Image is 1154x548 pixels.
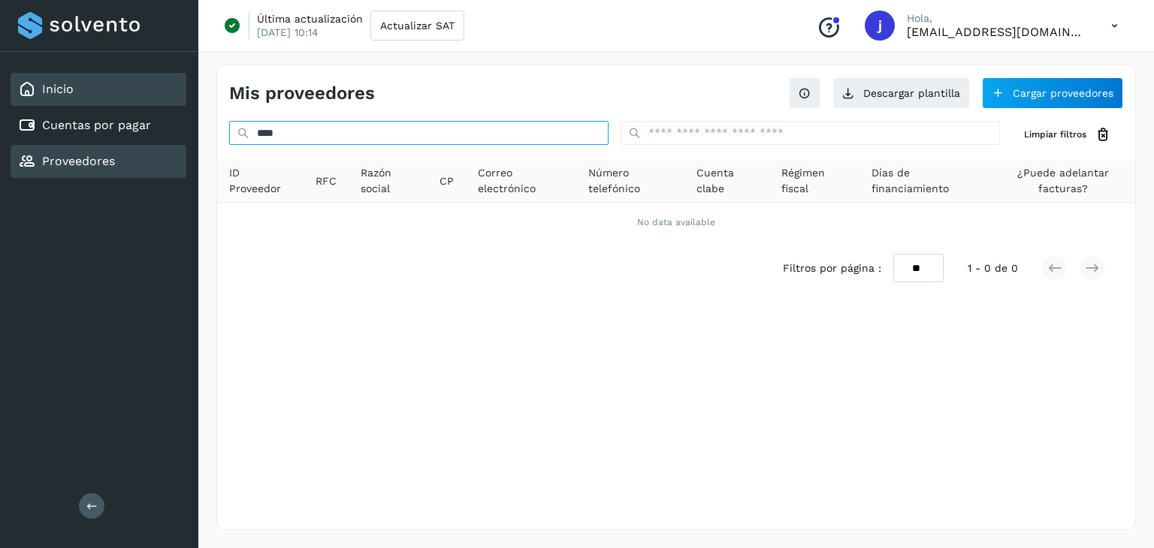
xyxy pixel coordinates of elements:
p: Hola, [907,12,1087,25]
h4: Mis proveedores [229,83,375,104]
span: Régimen fiscal [781,165,847,197]
div: Cuentas por pagar [11,109,186,142]
p: Última actualización [257,12,363,26]
span: Días de financiamiento [872,165,980,197]
span: Correo electrónico [478,165,563,197]
span: ID Proveedor [229,165,292,197]
span: CP [440,173,454,189]
span: Filtros por página : [783,260,881,276]
span: 1 - 0 de 0 [968,260,1018,276]
p: [DATE] 10:14 [257,26,319,39]
button: Descargar plantilla [832,77,970,109]
span: Limpiar filtros [1024,128,1086,141]
div: Inicio [11,73,186,106]
div: Proveedores [11,145,186,178]
a: Cuentas por pagar [42,118,151,132]
span: ¿Puede adelantar facturas? [1004,165,1123,197]
button: Cargar proveedores [982,77,1123,109]
button: Limpiar filtros [1012,121,1123,149]
td: No data available [217,203,1135,242]
p: jrodriguez@kalapata.co [907,25,1087,39]
span: RFC [316,173,337,189]
a: Proveedores [42,154,115,168]
a: Inicio [42,82,74,96]
span: Número telefónico [588,165,672,197]
span: Cuenta clabe [696,165,757,197]
span: Razón social [361,165,415,197]
button: Actualizar SAT [370,11,464,41]
span: Actualizar SAT [380,20,455,31]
